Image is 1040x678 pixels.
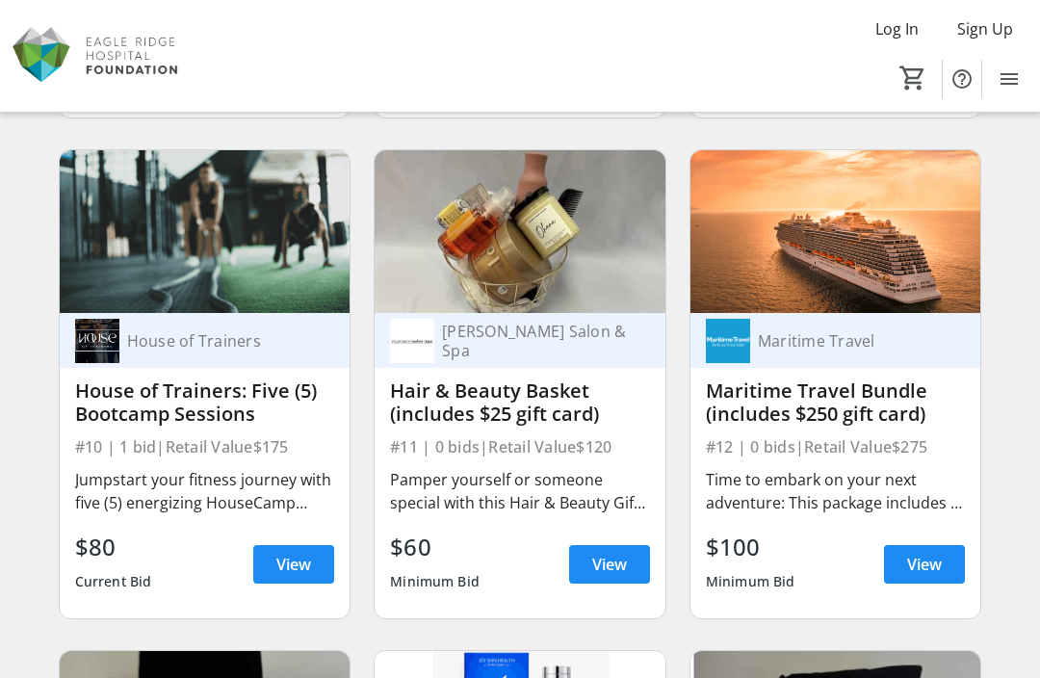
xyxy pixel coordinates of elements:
span: View [907,553,942,576]
div: Maritime Travel [750,331,943,351]
div: Jumpstart your fitness journey with five (5) energizing HouseCamp bootcamp sessions at House of T... [75,468,335,514]
div: $80 [75,530,152,564]
div: $60 [390,530,480,564]
div: House of Trainers [119,331,312,351]
div: Hair & Beauty Basket (includes $25 gift card) [390,379,650,426]
div: #11 | 0 bids | Retail Value $120 [390,433,650,460]
div: Maritime Travel Bundle (includes $250 gift card) [706,379,966,426]
span: View [592,553,627,576]
div: [PERSON_NAME] Salon & Spa [434,322,627,360]
span: View [276,553,311,576]
img: House of Trainers: Five (5) Bootcamp Sessions [60,150,351,314]
span: Log In [875,17,919,40]
a: View [253,545,334,584]
button: Help [943,60,981,98]
button: Sign Up [942,13,1028,44]
button: Log In [860,13,934,44]
img: House of Trainers [75,319,119,363]
div: Current Bid [75,564,152,599]
button: Cart [896,61,930,95]
a: View [569,545,650,584]
div: House of Trainers: Five (5) Bootcamp Sessions [75,379,335,426]
span: Sign Up [957,17,1013,40]
div: #10 | 1 bid | Retail Value $175 [75,433,335,460]
div: Time to embark on your next adventure: This package includes a $250 gift card for Maritime Travel... [706,468,966,514]
button: Menu [990,60,1028,98]
img: Filomena Salon & Spa [390,319,434,363]
a: View [884,545,965,584]
img: Eagle Ridge Hospital Foundation's Logo [12,8,183,104]
img: Hair & Beauty Basket (includes $25 gift card) [375,150,665,314]
div: #12 | 0 bids | Retail Value $275 [706,433,966,460]
img: Maritime Travel [706,319,750,363]
div: Minimum Bid [390,564,480,599]
img: Maritime Travel Bundle (includes $250 gift card) [690,150,981,314]
div: Pamper yourself or someone special with this Hair & Beauty Gift Basket from [PERSON_NAME] Salon! ... [390,468,650,514]
div: Minimum Bid [706,564,795,599]
div: $100 [706,530,795,564]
